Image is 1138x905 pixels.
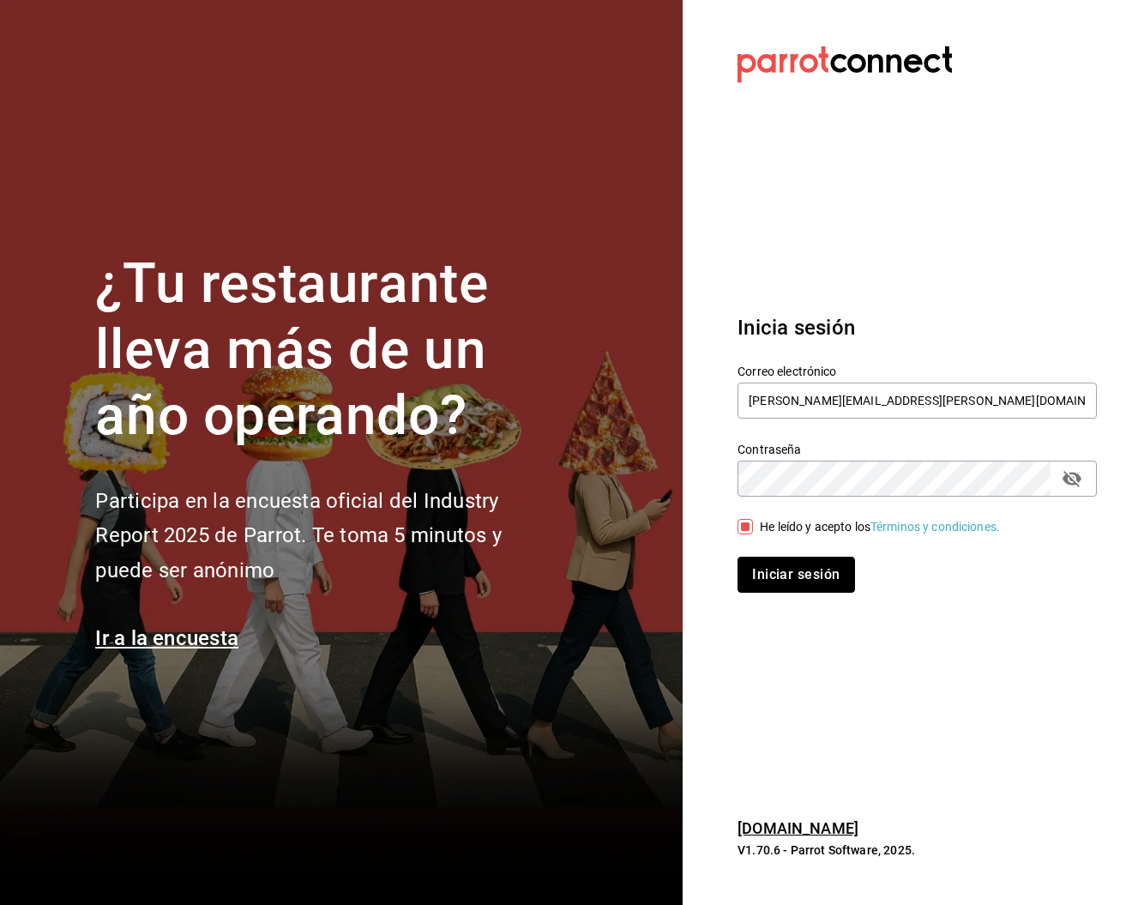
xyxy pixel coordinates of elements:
[738,819,858,837] a: [DOMAIN_NAME]
[738,557,854,593] button: Iniciar sesión
[95,251,558,449] h1: ¿Tu restaurante lleva más de un año operando?
[738,443,1097,456] label: Contraseña
[738,383,1097,419] input: Ingresa tu correo electrónico
[760,518,1000,536] div: He leído y acepto los
[738,365,1097,377] label: Correo electrónico
[1057,464,1087,493] button: passwordField
[738,312,1097,343] h3: Inicia sesión
[870,520,1000,534] a: Términos y condiciones.
[95,484,558,588] h2: Participa en la encuesta oficial del Industry Report 2025 de Parrot. Te toma 5 minutos y puede se...
[738,842,1097,859] p: V1.70.6 - Parrot Software, 2025.
[95,626,238,650] a: Ir a la encuesta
